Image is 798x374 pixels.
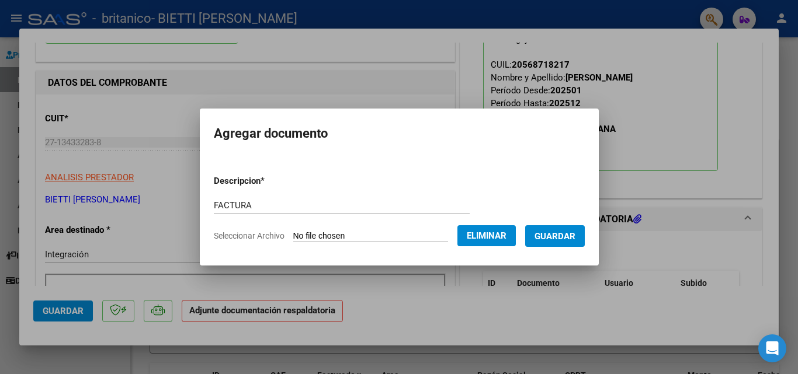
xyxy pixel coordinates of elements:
span: Guardar [535,231,575,242]
button: Eliminar [457,225,516,246]
p: Descripcion [214,174,325,188]
div: Open Intercom Messenger [758,334,786,362]
h2: Agregar documento [214,123,585,145]
span: Seleccionar Archivo [214,231,284,240]
span: Eliminar [467,230,506,241]
button: Guardar [525,225,585,247]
